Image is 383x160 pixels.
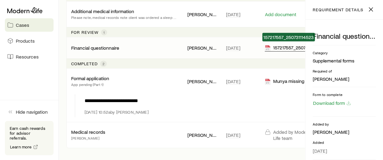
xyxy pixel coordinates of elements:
[10,145,32,149] span: Learn more
[265,12,297,17] button: Add document
[5,34,54,48] a: Products
[226,132,240,138] span: [DATE]
[187,132,216,138] p: [PERSON_NAME]
[85,110,149,115] p: [DATE] 10:52a by [PERSON_NAME]
[71,75,109,81] p: Formal application
[313,148,327,154] span: [DATE]
[226,78,240,84] span: [DATE]
[10,126,49,140] p: Earn cash rewards for advisor referrals.
[71,135,105,141] p: [PERSON_NAME]
[16,109,48,115] span: Hide navigation
[265,78,313,85] div: Munya missing information & sig
[313,92,376,97] p: Form to complete
[265,44,313,52] div: 157217557_250731114523
[313,122,376,126] p: Added by
[16,54,39,60] span: Resources
[71,81,109,87] p: App pending (Part 1)
[5,50,54,63] a: Resources
[313,7,363,12] p: requirement details
[71,30,99,35] p: For review
[313,140,376,145] p: Added
[187,45,216,51] p: [PERSON_NAME]
[71,129,105,135] p: Medical records
[71,14,177,20] p: Please note, medical records note client was ordered a sleep study. Please advise if completed an...
[71,8,134,14] p: Additional medical information
[273,129,313,141] p: Added by Modern Life team
[313,129,376,135] p: [PERSON_NAME]
[71,45,119,51] p: Financial questionnaire
[226,11,240,17] span: [DATE]
[313,50,376,55] p: Category
[71,61,98,66] p: Completed
[187,78,216,84] p: [PERSON_NAME]
[313,58,376,64] p: Supplemental forms
[103,61,104,66] span: 2
[313,69,376,73] p: Required of
[16,22,29,28] span: Cases
[313,100,351,106] button: Download form
[313,76,376,82] p: [PERSON_NAME]
[226,45,240,51] span: [DATE]
[5,18,54,32] a: Cases
[313,32,376,40] p: Financial questionnaire
[16,38,35,44] span: Products
[103,30,105,35] span: 1
[5,105,54,119] button: Hide navigation
[5,121,54,155] div: Earn cash rewards for advisor referrals.Learn more
[187,11,216,17] p: [PERSON_NAME]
